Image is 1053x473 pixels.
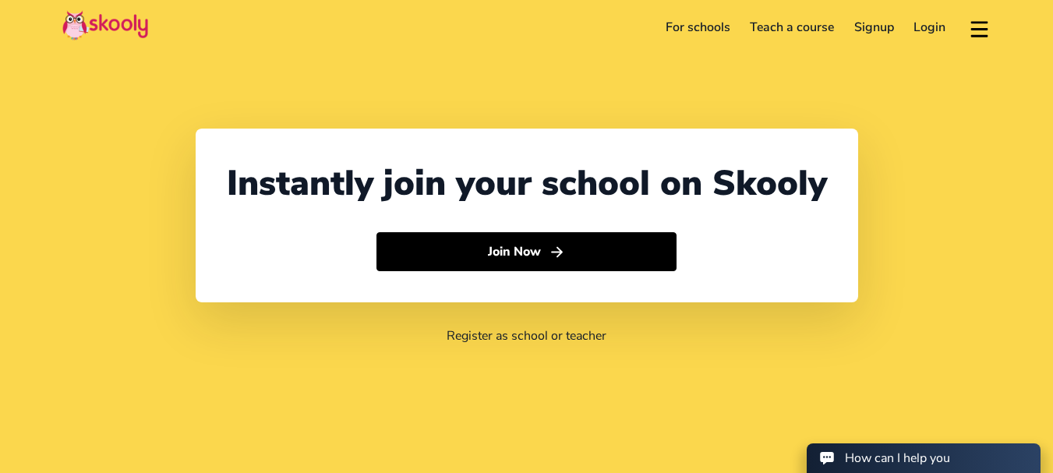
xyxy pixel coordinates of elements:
ion-icon: arrow forward outline [549,244,565,260]
a: Signup [844,15,904,40]
a: Teach a course [740,15,844,40]
div: Instantly join your school on Skooly [227,160,827,207]
button: Join Nowarrow forward outline [376,232,677,271]
button: menu outline [968,15,991,41]
a: For schools [655,15,740,40]
img: Skooly [62,10,148,41]
a: Register as school or teacher [447,327,606,344]
a: Login [904,15,956,40]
